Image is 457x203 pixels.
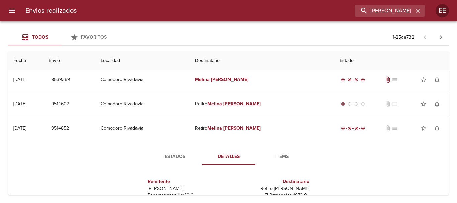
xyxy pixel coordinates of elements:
[211,77,248,82] em: [PERSON_NAME]
[223,101,261,107] em: [PERSON_NAME]
[420,101,427,107] span: star_border
[385,125,391,132] span: No tiene documentos adjuntos
[195,77,210,82] em: Melina
[152,153,198,161] span: Estados
[190,116,334,140] td: Retiro
[49,122,72,135] button: 9514852
[430,97,444,111] button: Activar notificaciones
[51,124,69,133] span: 9514852
[341,126,345,130] span: radio_button_checked
[348,102,352,106] span: radio_button_unchecked
[95,92,190,116] td: Comodoro Rivadavia
[13,101,26,107] div: [DATE]
[354,126,358,130] span: radio_button_checked
[259,153,305,161] span: Items
[391,101,398,107] span: No tiene pedido asociado
[361,102,365,106] span: radio_button_unchecked
[231,185,309,192] p: Retiro [PERSON_NAME]
[8,51,43,70] th: Fecha
[434,101,440,107] span: notifications_none
[148,148,309,165] div: Tabs detalle de guia
[49,74,73,86] button: 8539369
[8,29,115,45] div: Tabs Envios
[391,125,398,132] span: No tiene pedido asociado
[207,101,222,107] em: Melina
[95,51,190,70] th: Localidad
[385,76,391,83] span: Tiene documentos adjuntos
[13,77,26,82] div: [DATE]
[434,125,440,132] span: notifications_none
[361,126,365,130] span: radio_button_checked
[348,78,352,82] span: radio_button_checked
[417,34,433,40] span: Pagina anterior
[420,125,427,132] span: star_border
[4,3,20,19] button: menu
[231,178,309,185] h6: Destinatario
[434,76,440,83] span: notifications_none
[341,102,345,106] span: radio_button_checked
[354,102,358,106] span: radio_button_unchecked
[25,5,77,16] h6: Envios realizados
[430,122,444,135] button: Activar notificaciones
[340,125,366,132] div: Entregado
[148,178,226,185] h6: Remitente
[13,125,26,131] div: [DATE]
[190,51,334,70] th: Destinatario
[148,192,226,199] p: Panamericana Km49 0 ,
[49,98,72,110] button: 9514602
[95,68,190,92] td: Comodoro Rivadavia
[206,153,251,161] span: Detalles
[391,76,398,83] span: No tiene pedido asociado
[417,73,430,86] button: Agregar a favoritos
[341,78,345,82] span: radio_button_checked
[223,125,261,131] em: [PERSON_NAME]
[436,4,449,17] div: EE
[190,92,334,116] td: Retiro
[207,125,222,131] em: Melina
[433,29,449,45] span: Pagina siguiente
[340,76,366,83] div: Entregado
[430,73,444,86] button: Activar notificaciones
[43,51,95,70] th: Envio
[334,51,449,70] th: Estado
[354,78,358,82] span: radio_button_checked
[393,34,414,41] p: 1 - 25 de 732
[32,34,48,40] span: Todos
[231,192,309,199] p: El Patagonico 1672 0 ,
[51,76,70,84] span: 8539369
[148,185,226,192] p: [PERSON_NAME]
[348,126,352,130] span: radio_button_checked
[81,34,107,40] span: Favoritos
[436,4,449,17] div: Abrir información de usuario
[95,116,190,140] td: Comodoro Rivadavia
[417,97,430,111] button: Agregar a favoritos
[385,101,391,107] span: No tiene documentos adjuntos
[340,101,366,107] div: Generado
[361,78,365,82] span: radio_button_checked
[355,5,414,17] input: buscar
[51,100,69,108] span: 9514602
[420,76,427,83] span: star_border
[417,122,430,135] button: Agregar a favoritos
